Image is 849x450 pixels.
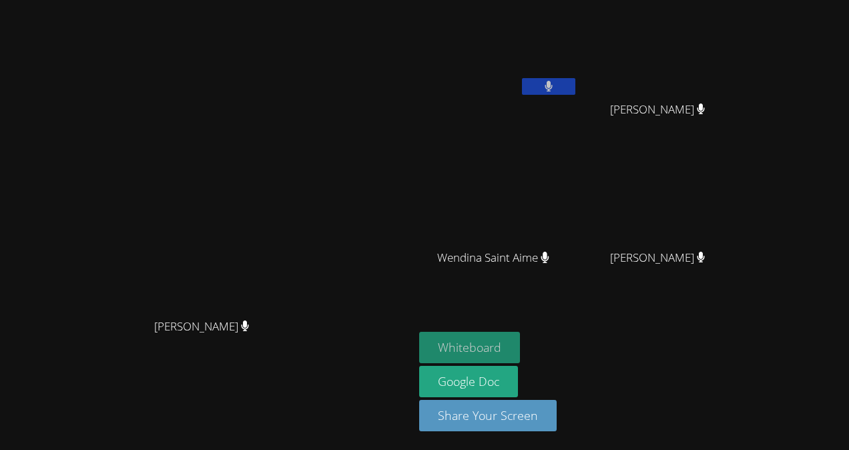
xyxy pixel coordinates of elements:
[610,100,705,120] span: [PERSON_NAME]
[419,366,518,397] a: Google Doc
[610,248,705,268] span: [PERSON_NAME]
[419,332,520,363] button: Whiteboard
[437,248,549,268] span: Wendina Saint Aime
[154,317,250,336] span: [PERSON_NAME]
[419,400,557,431] button: Share Your Screen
